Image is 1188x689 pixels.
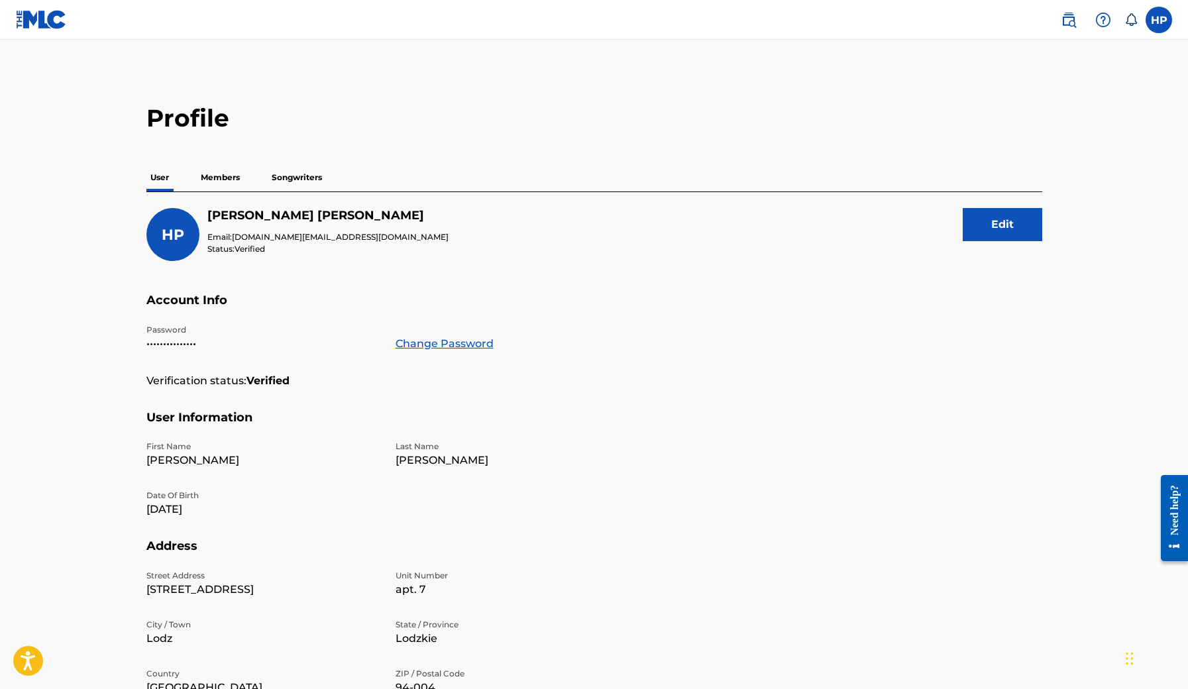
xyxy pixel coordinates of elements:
p: Country [146,668,380,680]
h5: Hubert Poliński [207,208,449,223]
img: help [1095,12,1111,28]
h5: Account Info [146,293,1042,324]
span: [DOMAIN_NAME][EMAIL_ADDRESS][DOMAIN_NAME] [232,232,449,242]
h2: Profile [146,103,1042,133]
p: Date Of Birth [146,490,380,502]
p: Street Address [146,570,380,582]
div: Notifications [1124,13,1138,26]
p: First Name [146,441,380,452]
p: Lodzkie [396,631,629,647]
p: Members [197,164,244,191]
p: Songwriters [268,164,326,191]
p: [STREET_ADDRESS] [146,582,380,598]
div: User Menu [1146,7,1172,33]
a: Public Search [1055,7,1082,33]
div: Widżet czatu [1122,625,1188,689]
iframe: Resource Center [1151,464,1188,573]
p: Lodz [146,631,380,647]
p: Email: [207,231,449,243]
span: Verified [235,244,265,254]
p: ZIP / Postal Code [396,668,629,680]
p: Status: [207,243,449,255]
p: Last Name [396,441,629,452]
p: [PERSON_NAME] [396,452,629,468]
p: ••••••••••••••• [146,336,380,352]
h5: Address [146,539,1042,570]
iframe: Chat Widget [1122,625,1188,689]
strong: Verified [246,373,290,389]
div: Przeciągnij [1126,639,1134,678]
p: City / Town [146,619,380,631]
h5: User Information [146,410,1042,441]
div: Help [1090,7,1116,33]
span: HP [162,226,184,244]
p: apt. 7 [396,582,629,598]
p: Verification status: [146,373,246,389]
p: User [146,164,173,191]
p: Unit Number [396,570,629,582]
p: Password [146,324,380,336]
img: search [1061,12,1077,28]
a: Change Password [396,336,494,352]
p: [PERSON_NAME] [146,452,380,468]
button: Edit [963,208,1042,241]
p: [DATE] [146,502,380,517]
p: State / Province [396,619,629,631]
img: MLC Logo [16,10,67,29]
